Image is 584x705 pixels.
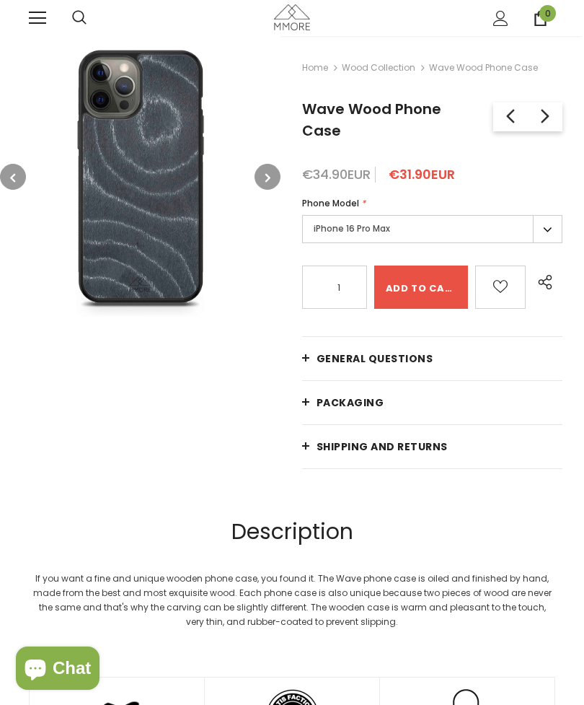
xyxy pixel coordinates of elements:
[389,165,455,183] span: €31.90EUR
[302,165,371,183] span: €34.90EUR
[429,59,538,76] span: Wave Wood Phone Case
[302,59,328,76] a: Home
[317,395,384,410] span: PACKAGING
[374,266,468,309] input: Add to cart
[302,381,562,424] a: PACKAGING
[342,61,415,74] a: Wood Collection
[274,4,310,30] img: MMORE Cases
[317,351,433,366] span: General Questions
[302,425,562,468] a: Shipping and returns
[302,99,441,141] span: Wave Wood Phone Case
[231,516,353,547] span: Description
[302,337,562,380] a: General Questions
[317,439,448,454] span: Shipping and returns
[302,215,562,243] label: iPhone 16 Pro Max
[539,5,556,22] span: 0
[533,11,548,26] a: 0
[12,647,104,693] inbox-online-store-chat: Shopify online store chat
[29,572,555,629] div: If you want a fine and unique wooden phone case, you found it. The Wave phone case is oiled and f...
[302,197,359,209] span: Phone Model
